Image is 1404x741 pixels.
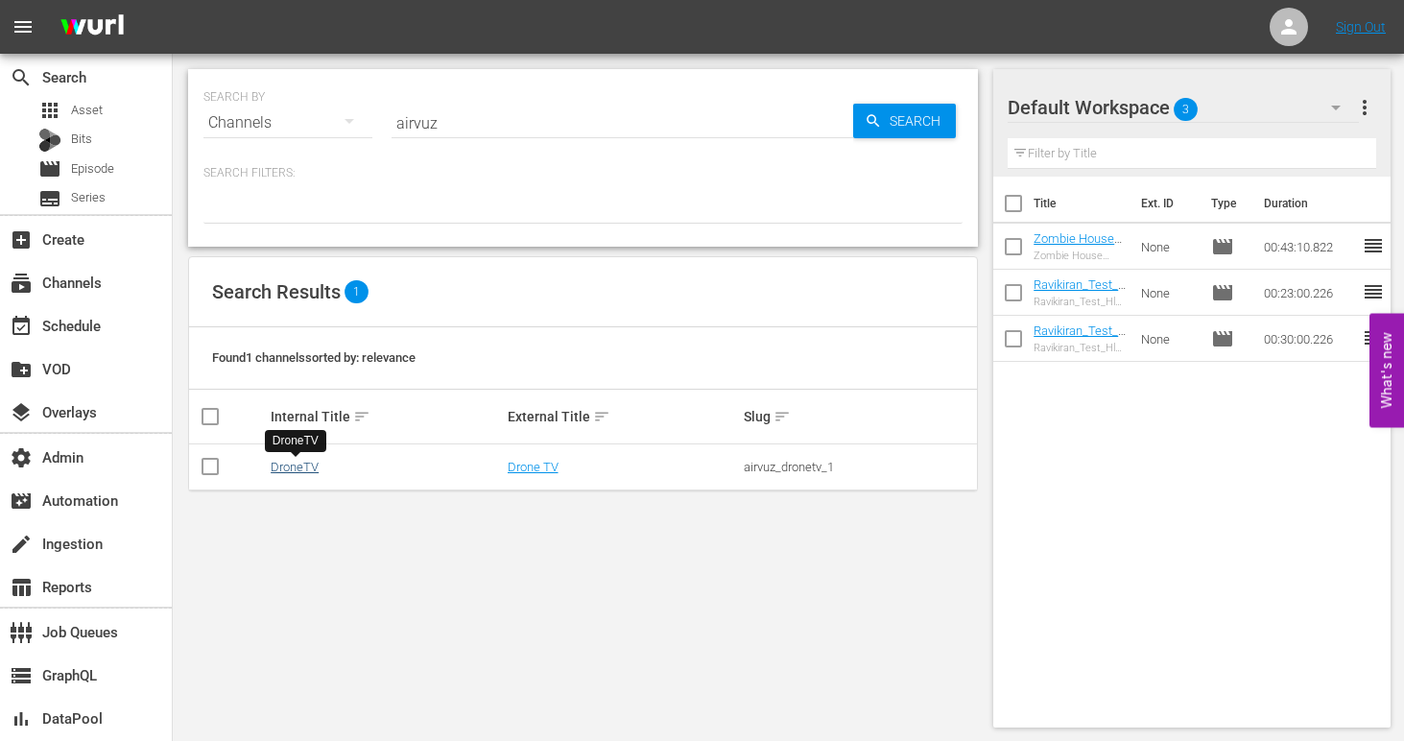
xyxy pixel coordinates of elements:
td: None [1133,316,1203,362]
div: airvuz_dronetv_1 [744,460,974,474]
button: Search [853,104,956,138]
td: 00:43:10.822 [1256,224,1362,270]
span: 3 [1174,89,1198,130]
span: menu [12,15,35,38]
span: sort [593,408,610,425]
span: 1 [345,280,369,303]
div: DroneTV [273,433,319,449]
span: Channels [10,272,33,295]
span: DataPool [10,707,33,730]
span: Episode [38,157,61,180]
span: Create [10,228,33,251]
div: Default Workspace [1008,81,1359,134]
td: None [1133,224,1203,270]
div: Zombie House Flipping: Ranger Danger [1034,250,1126,262]
span: Admin [10,446,33,469]
button: more_vert [1353,84,1376,131]
td: 00:23:00.226 [1256,270,1362,316]
span: Bits [71,130,92,149]
span: VOD [10,358,33,381]
span: more_vert [1353,96,1376,119]
a: Sign Out [1336,19,1386,35]
td: 00:30:00.226 [1256,316,1362,362]
span: sort [773,408,791,425]
a: Zombie House Flipping: Ranger Danger [1034,231,1122,275]
div: Ravikiran_Test_Hlsv2_Seg [1034,296,1126,308]
a: Ravikiran_Test_Hlsv2_Seg_30mins_Duration [1034,323,1126,367]
span: Series [71,188,106,207]
span: Automation [10,490,33,513]
span: Overlays [10,401,33,424]
div: Internal Title [271,405,501,428]
span: sort [353,408,370,425]
img: ans4CAIJ8jUAAAAAAAAAAAAAAAAAAAAAAAAgQb4GAAAAAAAAAAAAAAAAAAAAAAAAJMjXAAAAAAAAAAAAAAAAAAAAAAAAgAT5G... [46,5,138,50]
span: reorder [1362,280,1385,303]
a: Ravikiran_Test_Hlsv2_Seg [1034,277,1126,306]
span: Asset [71,101,103,120]
th: Ext. ID [1130,177,1200,230]
span: table_chart [10,576,33,599]
a: Drone TV [508,460,559,474]
span: Episode [1211,235,1234,258]
div: Channels [203,96,372,150]
span: Schedule [10,315,33,338]
span: Episode [1211,327,1234,350]
div: Slug [744,405,974,428]
span: Ingestion [10,533,33,556]
span: Search [10,66,33,89]
span: Found 1 channels sorted by: relevance [212,350,416,365]
span: Episode [71,159,114,179]
td: None [1133,270,1203,316]
div: Ravikiran_Test_Hlsv2_Seg_30mins_Duration [1034,342,1126,354]
span: Episode [1211,281,1234,304]
span: Search [882,104,956,138]
span: Job Queues [10,621,33,644]
th: Title [1034,177,1130,230]
button: Open Feedback Widget [1369,314,1404,428]
div: External Title [508,405,738,428]
span: Search Results [212,280,341,303]
span: Asset [38,99,61,122]
span: reorder [1362,326,1385,349]
span: GraphQL [10,664,33,687]
span: Series [38,187,61,210]
th: Type [1200,177,1252,230]
span: reorder [1362,234,1385,257]
a: DroneTV [271,460,319,474]
p: Search Filters: [203,165,963,181]
div: Bits [38,129,61,152]
th: Duration [1252,177,1368,230]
